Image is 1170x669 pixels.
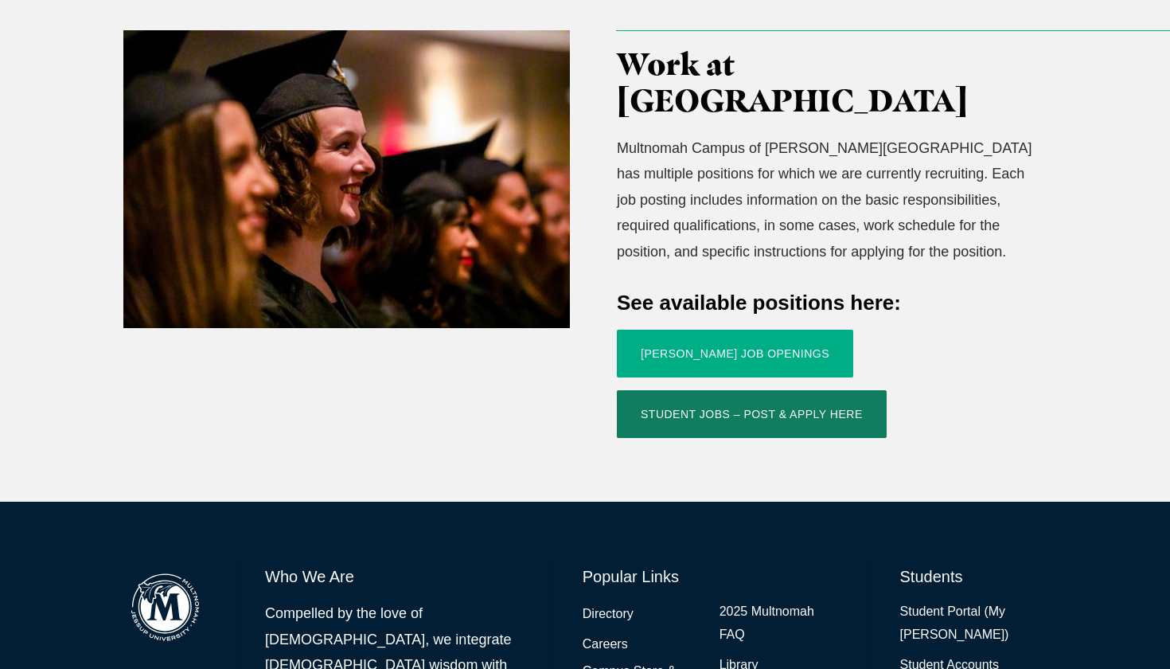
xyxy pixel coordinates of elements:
h4: See available positions here: [617,288,1047,317]
p: Multnomah Campus of [PERSON_NAME][GEOGRAPHIC_DATA] has multiple positions for which we are curren... [617,135,1047,264]
a: Directory [583,603,634,626]
a: 2025 Multnomah FAQ [720,601,842,647]
a: [PERSON_NAME] Job Openings [617,330,853,378]
a: Student Portal (My [PERSON_NAME]) [900,601,1047,647]
img: Registrar_2019_12_13_Graduation-49-2 [123,30,570,328]
h3: Work at [GEOGRAPHIC_DATA] [617,46,1047,119]
a: Careers [583,633,628,656]
img: Multnomah Campus of Jessup University logo [123,565,207,649]
a: Student Jobs – Post & Apply Here [617,390,887,438]
h6: Who We Are [265,565,525,588]
h6: Students [900,565,1047,588]
h6: Popular Links [583,565,842,588]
